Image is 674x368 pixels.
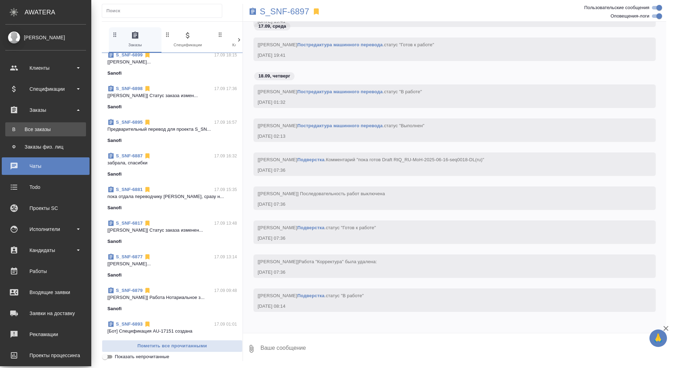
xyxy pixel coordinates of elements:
p: Sanofi [107,339,122,346]
p: пока отдала переводчику [PERSON_NAME], сразу н... [107,193,237,200]
div: Исполнители [5,224,86,234]
span: статус "В работе" [326,293,364,298]
p: Sanofi [107,305,122,312]
a: S_SNF-6881 [116,187,143,192]
a: Работы [2,263,90,280]
p: Sanofi [107,238,122,245]
div: Все заказы [9,126,82,133]
p: Sanofi [107,171,122,178]
div: S_SNF-687717.09 13:14[[PERSON_NAME]...Sanofi [102,249,243,283]
button: 🙏 [649,329,667,347]
a: S_SNF-6899 [116,52,143,57]
div: Заказы физ. лиц [9,143,82,150]
p: 17.09 16:57 [214,119,237,126]
p: Sanofi [107,204,122,211]
span: [[PERSON_NAME] . [258,225,376,230]
span: Оповещения-логи [610,13,649,20]
span: Заказы [112,31,159,48]
div: AWATERA [25,5,91,19]
span: Клиенты [217,31,264,48]
div: S_SNF-689317.09 01:01[Бот] Спецификация AU-17151 созданаSanofi [102,316,243,350]
p: 18.09, четверг [258,73,290,80]
div: [DATE] 07:36 [258,167,631,174]
div: S_SNF-689817.09 17:36[[PERSON_NAME]] Статус заказа измен...Sanofi [102,81,243,115]
a: S_SNF-6887 [116,153,143,158]
span: статус "Выполнен" [384,123,424,128]
a: Входящие заявки [2,284,90,301]
a: Подверстка [297,293,324,298]
svg: Зажми и перетащи, чтобы поменять порядок вкладок [164,31,171,38]
p: Sanofi [107,70,122,77]
p: 17.09 09:48 [214,287,237,294]
svg: Отписаться [144,220,151,227]
span: 🙏 [652,331,664,346]
div: Проекты SC [5,203,86,213]
button: Пометить все прочитанными [102,340,243,352]
p: 17.09 17:36 [214,85,237,92]
p: [[PERSON_NAME]... [107,59,237,66]
div: S_SNF-688117.09 15:35пока отдала переводчику [PERSON_NAME], сразу н...Sanofi [102,182,243,216]
span: Комментарий "пока готов Draft RtQ_RU-MoH-2025-06-16-seq0018-DL(ru)" [326,157,484,162]
div: [PERSON_NAME] [5,34,86,41]
p: 17.09 01:01 [214,321,237,328]
div: Рекламации [5,329,86,340]
p: Sanofi [107,137,122,144]
div: [DATE] 02:13 [258,133,631,140]
a: S_SNF-6893 [116,321,143,327]
span: Спецификации [164,31,211,48]
svg: Отписаться [144,152,151,159]
a: Todo [2,178,90,196]
a: S_SNF-6895 [116,120,143,125]
p: [[PERSON_NAME]] Работа Нотариальное з... [107,294,237,301]
a: S_SNF-6817 [116,220,143,226]
span: [[PERSON_NAME]] Последовательность работ выключена [258,191,385,196]
span: [[PERSON_NAME] . [258,293,364,298]
span: [[PERSON_NAME]] [258,259,377,264]
span: Показать непрочитанные [115,353,169,360]
span: [[PERSON_NAME] . [258,89,422,94]
div: [DATE] 07:36 [258,235,631,242]
a: ФЗаказы физ. лиц [5,140,86,154]
div: Входящие заявки [5,287,86,298]
div: [DATE] 19:41 [258,52,631,59]
p: 17.09 18:15 [214,52,237,59]
span: статус "Готов к работе" [384,42,434,47]
div: S_SNF-688717.09 16:32забрала, спасибкиSanofi [102,148,243,182]
div: S_SNF-689917.09 18:15[[PERSON_NAME]...Sanofi [102,47,243,81]
p: [[PERSON_NAME]] Статус заказа измен... [107,92,237,99]
div: Чаты [5,161,86,171]
input: Поиск [106,6,222,16]
p: 17.09 15:35 [214,186,237,193]
div: [DATE] 01:32 [258,99,631,106]
p: 17.09, среда [258,23,286,30]
p: Sanofi [107,272,122,279]
span: статус "В работе" [384,89,422,94]
p: Sanofi [107,103,122,110]
a: Заявки на доставку [2,305,90,322]
div: [DATE] 07:36 [258,269,631,276]
span: Пользовательские сообщения [584,4,649,11]
div: Работы [5,266,86,277]
svg: Отписаться [144,253,151,260]
span: статус "Готов к работе" [326,225,376,230]
div: S_SNF-681717.09 13:48[[PERSON_NAME]] Статус заказа изменен...Sanofi [102,216,243,249]
p: Предварительный перевод для проекта S_SN... [107,126,237,133]
span: [[PERSON_NAME] . [258,42,434,47]
p: [[PERSON_NAME]... [107,260,237,267]
span: Работа "Корректура" была удалена: [299,259,377,264]
a: Подверстка [297,157,324,162]
a: Постредактура машинного перевода [297,89,383,94]
a: Постредактура машинного перевода [297,42,383,47]
a: S_SNF-6897 [260,8,309,15]
div: [DATE] 08:14 [258,303,631,310]
p: 17.09 13:48 [214,220,237,227]
div: Todo [5,182,86,192]
div: Кандидаты [5,245,86,255]
div: [DATE] 07:36 [258,201,631,208]
a: Рекламации [2,326,90,343]
a: S_SNF-6898 [116,86,143,91]
div: Клиенты [5,63,86,73]
svg: Зажми и перетащи, чтобы поменять порядок вкладок [112,31,118,38]
a: Подверстка [297,225,324,230]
